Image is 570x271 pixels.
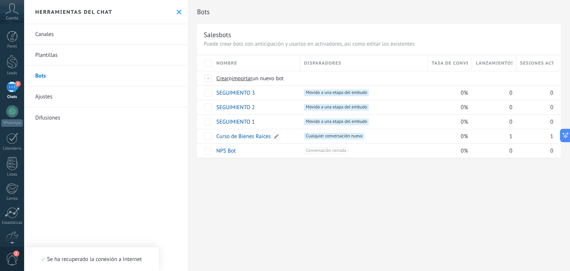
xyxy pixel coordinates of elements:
div: WhatsApp [1,120,23,127]
div: 0% [428,100,468,114]
div: Listas [1,172,23,177]
a: Bots [24,66,188,86]
div: 0% [428,129,468,143]
span: Conversación cerrada [304,147,348,154]
a: Plantillas [24,45,188,66]
span: 0% [461,89,468,97]
div: 0 [517,100,553,114]
span: Nombre [216,60,237,67]
span: Sesiones activas [520,60,553,67]
span: 0 [550,147,553,154]
p: Puede crear bots con anticipación y usarlos en activadores, así como editar los existentes [204,40,554,48]
div: Salesbots [204,30,231,39]
h2: Bots [197,4,561,19]
div: 0 [472,100,512,114]
span: 1 [509,133,512,140]
div: Estadísticas [1,221,23,225]
span: 0 [509,89,512,97]
div: Se ha recuperado la conexión a Internet [41,256,142,263]
div: 0 [517,115,553,129]
div: Panel [1,44,23,49]
span: 0 [509,118,512,125]
div: 0 [517,144,553,158]
span: importar [232,75,253,82]
span: 1 [13,251,19,257]
a: Canales [24,24,188,45]
span: Editar [273,133,280,140]
div: 0 [472,144,512,158]
a: NPS Bot [216,147,236,154]
span: 1 [550,133,553,140]
a: SEGUIMIENTO 1 [216,118,255,125]
span: 0% [461,147,468,154]
span: 0 [550,118,553,125]
a: SEGUIMIENTO 2 [216,104,255,111]
div: Calendario [1,146,23,151]
span: Disparadores [304,60,341,67]
h2: Herramientas del chat [35,9,112,15]
div: Bots [472,71,512,85]
div: 0% [428,144,468,158]
span: 0% [461,118,468,125]
div: 0% [428,86,468,100]
div: 0 [472,86,512,100]
span: 0 [550,89,553,97]
div: Chats [1,95,23,99]
div: Correo [1,196,23,201]
span: 0% [461,133,468,140]
span: un nuevo bot [252,75,284,82]
span: 0% [461,104,468,111]
a: SEGUIMIENTO 3 [216,89,255,97]
span: Cuenta [6,16,18,21]
span: Crear [216,75,229,82]
span: o [229,75,232,82]
span: Movido a una etapa del embudo [304,89,369,96]
span: Cualquier conversación nueva [304,133,364,140]
a: Difusiones [24,107,188,128]
div: Leads [1,71,23,76]
div: 0 [472,115,512,129]
span: Lanzamientos totales [476,60,512,67]
span: 0 [509,147,512,154]
span: Tasa de conversión [432,60,468,67]
div: Bots [517,71,553,85]
span: 0 [509,104,512,111]
span: Movido a una etapa del embudo [304,104,369,111]
div: 0% [428,115,468,129]
a: Ajustes [24,86,188,107]
div: 1 [517,129,553,143]
span: 2 [15,81,21,87]
span: 0 [550,104,553,111]
div: 0 [517,86,553,100]
a: Curso de Bienes Raices [216,133,271,140]
span: Movido a una etapa del embudo [304,118,369,125]
div: 1 [472,129,512,143]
